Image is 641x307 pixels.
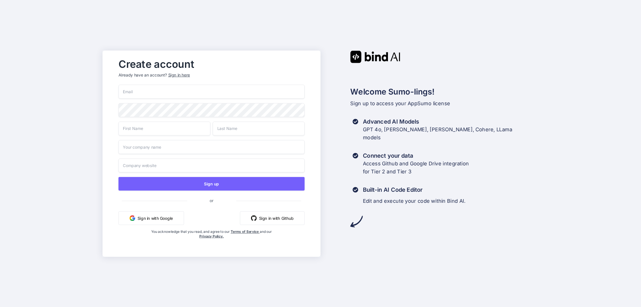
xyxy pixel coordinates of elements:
[363,125,512,141] p: GPT 4o, [PERSON_NAME], [PERSON_NAME], Cohere, LLama models
[130,215,135,221] img: google
[119,59,305,68] h2: Create account
[119,211,184,225] button: Sign in with Google
[363,197,466,205] p: Edit and execute your code within Bind AI.
[119,140,305,154] input: Your company name
[199,234,224,238] a: Privacy Policy.
[240,211,305,225] button: Sign in with Github
[119,158,305,172] input: Company website
[168,72,190,78] div: Sign in here
[350,215,363,227] img: arrow
[350,50,400,63] img: Bind AI logo
[251,215,257,221] img: github
[363,152,469,160] h3: Connect your data
[213,121,304,135] input: Last Name
[363,159,469,175] p: Access Github and Google Drive integration for Tier 2 and Tier 3
[119,72,305,78] p: Already have an account?
[350,86,539,98] h2: Welcome Sumo-lings!
[187,193,236,207] span: or
[119,85,305,99] input: Email
[119,121,210,135] input: First Name
[119,177,305,190] button: Sign up
[363,118,512,126] h3: Advanced AI Models
[363,186,466,194] h3: Built-in AI Code Editor
[350,99,539,107] p: Sign up to access your AppSumo license
[150,229,274,252] div: You acknowledge that you read, and agree to our and our
[231,229,260,234] a: Terms of Service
